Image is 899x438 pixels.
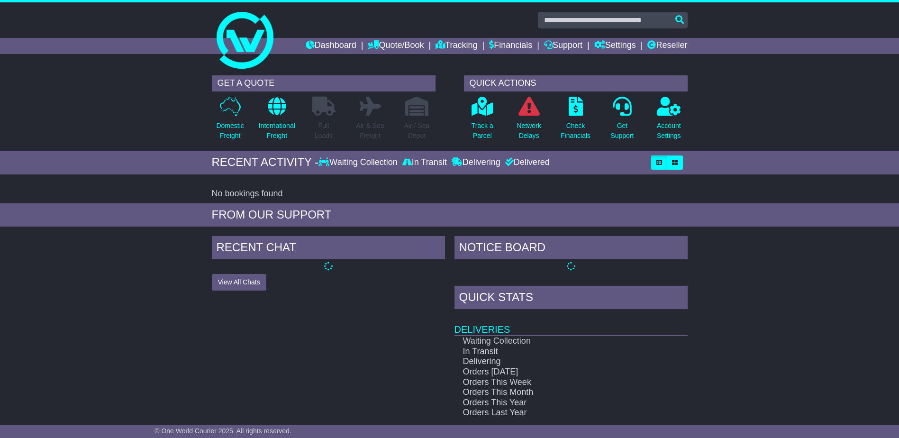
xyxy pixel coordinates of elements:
div: No bookings found [212,189,688,199]
p: Full Loads [312,121,336,141]
td: Orders This Year [454,398,654,408]
a: Reseller [647,38,687,54]
div: NOTICE BOARD [454,236,688,262]
div: In Transit [400,157,449,168]
td: In Transit [454,347,654,357]
td: Orders This Month [454,387,654,398]
p: International Freight [259,121,295,141]
a: GetSupport [610,96,634,146]
a: Settings [594,38,636,54]
a: Dashboard [306,38,356,54]
td: Deliveries [454,311,688,336]
p: Air & Sea Freight [356,121,384,141]
div: RECENT ACTIVITY - [212,155,319,169]
td: Orders This Week [454,377,654,388]
div: Delivered [503,157,550,168]
td: Delivering [454,356,654,367]
a: AccountSettings [656,96,681,146]
div: GET A QUOTE [212,75,436,91]
td: Orders Last Year [454,408,654,418]
a: CheckFinancials [560,96,591,146]
p: Get Support [610,121,634,141]
p: Domestic Freight [216,121,244,141]
div: FROM OUR SUPPORT [212,208,688,222]
div: Quick Stats [454,286,688,311]
button: View All Chats [212,274,266,291]
td: Waiting Collection [454,336,654,347]
a: Quote/Book [368,38,424,54]
a: DomesticFreight [216,96,244,146]
a: Financials [489,38,532,54]
div: Waiting Collection [318,157,400,168]
p: Account Settings [657,121,681,141]
a: InternationalFreight [258,96,296,146]
div: QUICK ACTIONS [464,75,688,91]
p: Air / Sea Depot [404,121,430,141]
div: Delivering [449,157,503,168]
a: Support [544,38,582,54]
p: Check Financials [561,121,590,141]
span: © One World Courier 2025. All rights reserved. [154,427,291,435]
a: Tracking [436,38,477,54]
a: NetworkDelays [516,96,541,146]
div: RECENT CHAT [212,236,445,262]
p: Network Delays [517,121,541,141]
p: Track a Parcel [472,121,493,141]
td: Orders [DATE] [454,367,654,377]
a: Track aParcel [471,96,494,146]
